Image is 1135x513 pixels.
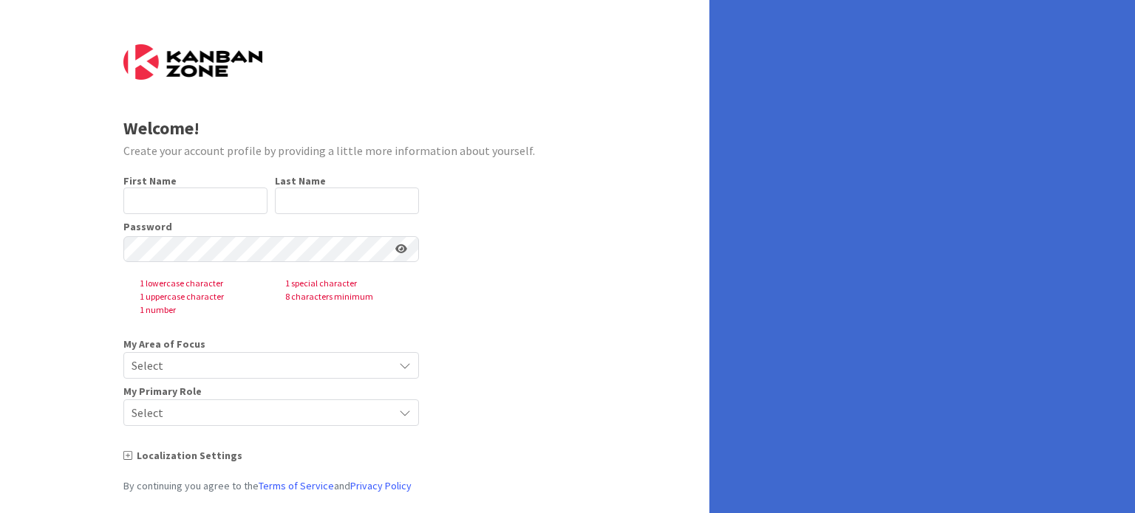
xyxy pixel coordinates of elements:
[128,277,273,290] span: 1 lowercase character
[123,221,172,232] label: Password
[123,478,419,494] div: By continuing you agree to the and
[350,479,412,492] a: Privacy Policy
[132,355,386,376] span: Select
[273,290,419,303] span: 8 characters minimum
[123,115,587,142] div: Welcome!
[128,303,273,317] span: 1 number
[123,174,177,187] label: First Name
[123,339,205,349] span: My Area of Focus
[132,402,386,423] span: Select
[275,174,326,187] label: Last Name
[273,277,419,290] span: 1 special character
[123,44,262,80] img: Kanban Zone
[123,448,419,464] div: Localization Settings
[123,142,587,159] div: Create your account profile by providing a little more information about yourself.
[123,386,202,396] span: My Primary Role
[128,290,273,303] span: 1 uppercase character
[259,479,334,492] a: Terms of Service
